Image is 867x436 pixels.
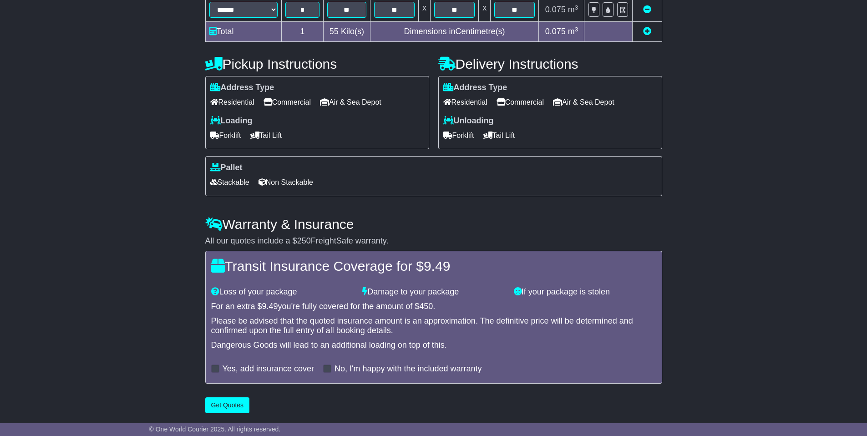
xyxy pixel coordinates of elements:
[568,5,578,14] span: m
[210,128,241,142] span: Forklift
[438,56,662,71] h4: Delivery Instructions
[250,128,282,142] span: Tail Lift
[210,175,249,189] span: Stackable
[205,236,662,246] div: All our quotes include a $ FreightSafe warranty.
[643,5,651,14] a: Remove this item
[324,22,370,42] td: Kilo(s)
[210,95,254,109] span: Residential
[205,217,662,232] h4: Warranty & Insurance
[210,163,243,173] label: Pallet
[223,364,314,374] label: Yes, add insurance cover
[205,22,281,42] td: Total
[211,316,656,336] div: Please be advised that the quoted insurance amount is an approximation. The definitive price will...
[297,236,311,245] span: 250
[320,95,381,109] span: Air & Sea Depot
[205,397,250,413] button: Get Quotes
[210,83,274,93] label: Address Type
[568,27,578,36] span: m
[149,426,281,433] span: © One World Courier 2025. All rights reserved.
[264,95,311,109] span: Commercial
[575,4,578,11] sup: 3
[207,287,358,297] div: Loss of your package
[419,302,433,311] span: 450
[443,116,494,126] label: Unloading
[424,259,450,274] span: 9.49
[211,340,656,350] div: Dangerous Goods will lead to an additional loading on top of this.
[211,259,656,274] h4: Transit Insurance Coverage for $
[483,128,515,142] span: Tail Lift
[443,95,487,109] span: Residential
[281,22,324,42] td: 1
[211,302,656,312] div: For an extra $ you're fully covered for the amount of $ .
[497,95,544,109] span: Commercial
[545,27,566,36] span: 0.075
[205,56,429,71] h4: Pickup Instructions
[335,364,482,374] label: No, I'm happy with the included warranty
[443,83,507,93] label: Address Type
[553,95,614,109] span: Air & Sea Depot
[509,287,661,297] div: If your package is stolen
[575,26,578,33] sup: 3
[370,22,539,42] td: Dimensions in Centimetre(s)
[330,27,339,36] span: 55
[262,302,278,311] span: 9.49
[643,27,651,36] a: Add new item
[545,5,566,14] span: 0.075
[358,287,509,297] div: Damage to your package
[443,128,474,142] span: Forklift
[259,175,313,189] span: Non Stackable
[210,116,253,126] label: Loading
